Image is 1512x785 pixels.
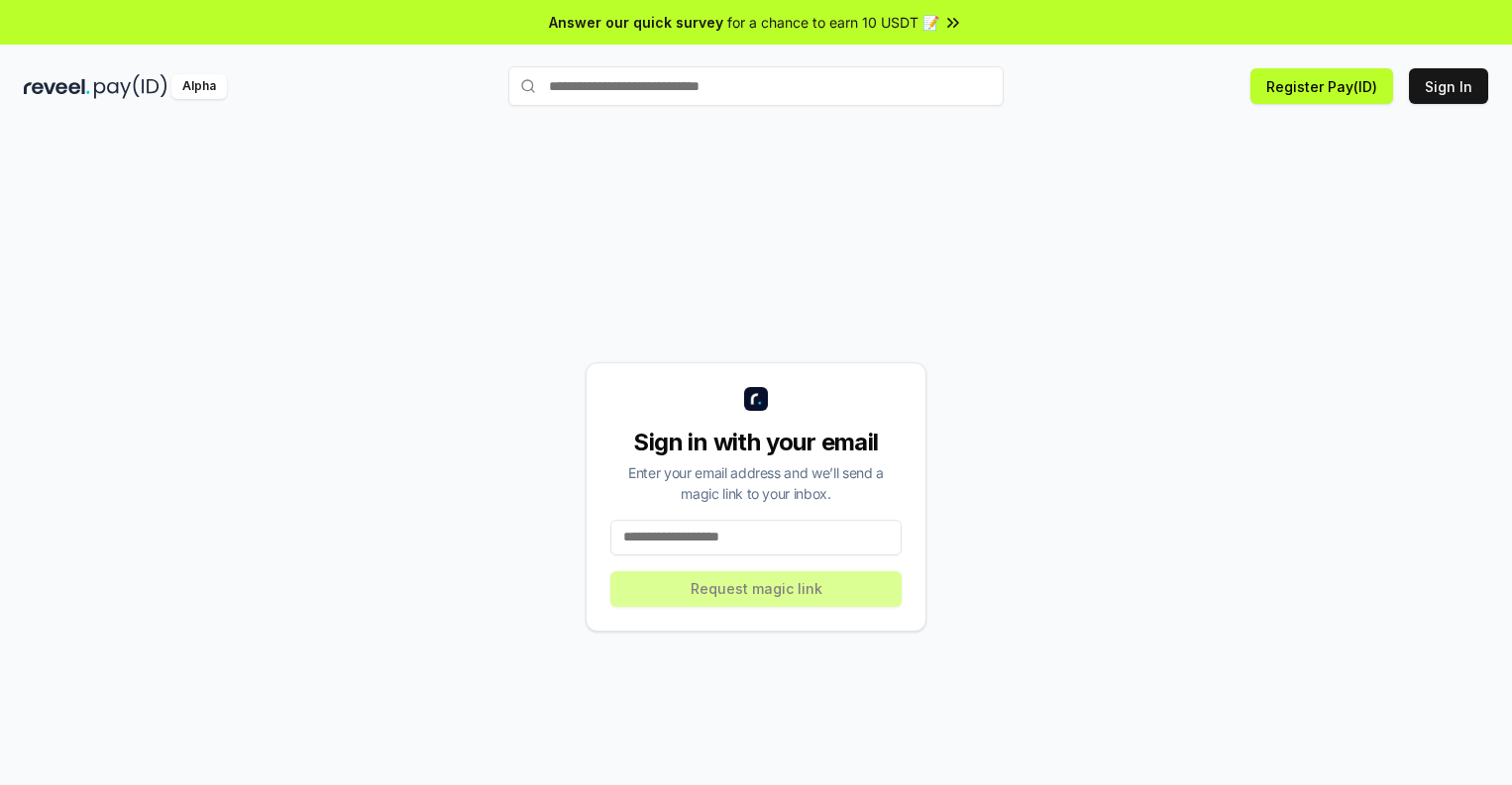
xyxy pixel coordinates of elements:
span: for a chance to earn 10 USDT 📝 [727,12,939,33]
span: Answer our quick survey [549,12,723,33]
img: logo_small [744,387,768,411]
img: reveel_dark [24,74,90,99]
div: Sign in with your email [610,427,902,458]
div: Alpha [171,74,227,99]
div: Enter your email address and we’ll send a magic link to your inbox. [610,462,902,504]
button: Sign In [1409,68,1488,104]
img: pay_id [94,74,167,99]
button: Register Pay(ID) [1250,68,1393,104]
